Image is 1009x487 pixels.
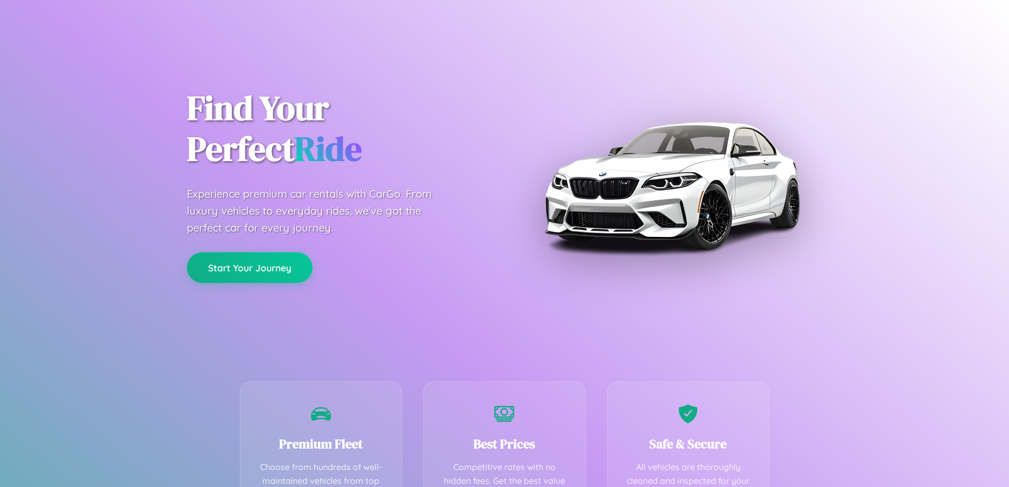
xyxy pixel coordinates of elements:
[256,435,386,453] h3: Premium Fleet
[187,88,489,170] h1: Find Your Perfect
[623,435,753,453] h3: Safe & Secure
[294,126,362,172] span: Ride
[187,185,452,236] p: Experience premium car rentals with CarGo. From luxury vehicles to everyday rides, we've got the ...
[440,435,569,453] h3: Best Prices
[539,53,804,318] img: Premium BMW car rental vehicle
[187,252,312,283] button: Start Your Journey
